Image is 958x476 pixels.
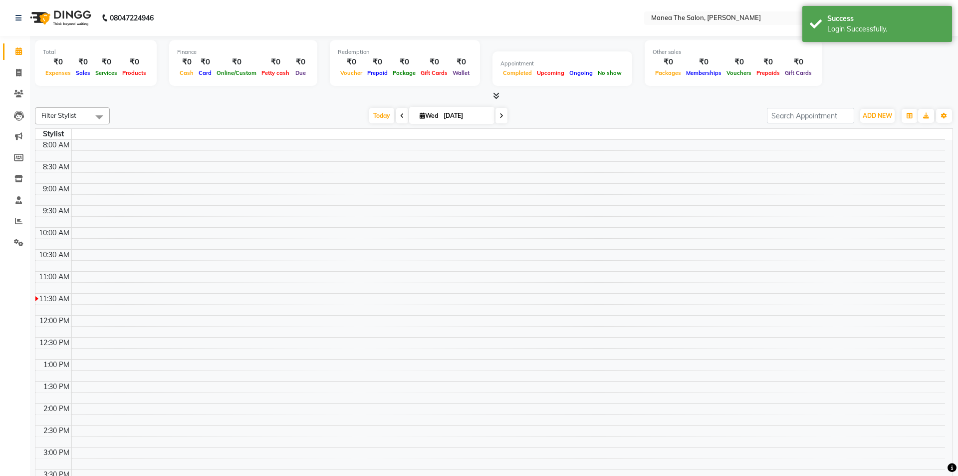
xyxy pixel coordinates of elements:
div: 12:30 PM [37,338,71,348]
div: 2:30 PM [41,426,71,436]
span: Upcoming [534,69,567,76]
div: ₹0 [418,56,450,68]
div: ₹0 [259,56,292,68]
div: 10:30 AM [37,250,71,260]
div: 8:00 AM [41,140,71,150]
div: ₹0 [93,56,120,68]
span: Vouchers [724,69,754,76]
span: Completed [500,69,534,76]
div: ₹0 [120,56,149,68]
span: Package [390,69,418,76]
div: 10:00 AM [37,228,71,238]
span: Due [293,69,308,76]
div: Login Successfully. [827,24,945,34]
input: Search Appointment [767,108,854,123]
span: Wed [417,112,441,119]
div: ₹0 [390,56,418,68]
div: Other sales [653,48,814,56]
div: ₹0 [43,56,73,68]
span: Products [120,69,149,76]
div: Appointment [500,59,624,68]
div: ₹0 [684,56,724,68]
div: 9:00 AM [41,184,71,194]
div: Finance [177,48,309,56]
div: 11:30 AM [37,294,71,304]
span: Gift Cards [418,69,450,76]
input: 2025-09-03 [441,108,490,123]
b: 08047224946 [110,4,154,32]
div: ₹0 [754,56,782,68]
div: 3:00 PM [41,448,71,458]
div: 1:00 PM [41,360,71,370]
span: Gift Cards [782,69,814,76]
div: ₹0 [653,56,684,68]
div: ₹0 [292,56,309,68]
div: 1:30 PM [41,382,71,392]
div: Redemption [338,48,472,56]
button: ADD NEW [860,109,895,123]
span: Voucher [338,69,365,76]
span: Filter Stylist [41,111,76,119]
span: Today [369,108,394,123]
span: Online/Custom [214,69,259,76]
div: 11:00 AM [37,272,71,282]
div: 2:00 PM [41,404,71,414]
span: No show [595,69,624,76]
span: Wallet [450,69,472,76]
div: ₹0 [196,56,214,68]
div: ₹0 [177,56,196,68]
span: Packages [653,69,684,76]
span: Petty cash [259,69,292,76]
div: ₹0 [724,56,754,68]
span: Prepaids [754,69,782,76]
div: ₹0 [782,56,814,68]
img: logo [25,4,94,32]
span: Card [196,69,214,76]
span: Cash [177,69,196,76]
div: Stylist [35,129,71,139]
div: 9:30 AM [41,206,71,216]
span: Ongoing [567,69,595,76]
div: ₹0 [338,56,365,68]
div: Total [43,48,149,56]
div: 8:30 AM [41,162,71,172]
span: Services [93,69,120,76]
div: ₹0 [214,56,259,68]
div: ₹0 [450,56,472,68]
span: Expenses [43,69,73,76]
div: Success [827,13,945,24]
span: Memberships [684,69,724,76]
div: ₹0 [73,56,93,68]
div: ₹0 [365,56,390,68]
span: Sales [73,69,93,76]
div: 12:00 PM [37,316,71,326]
span: ADD NEW [863,112,892,119]
span: Prepaid [365,69,390,76]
